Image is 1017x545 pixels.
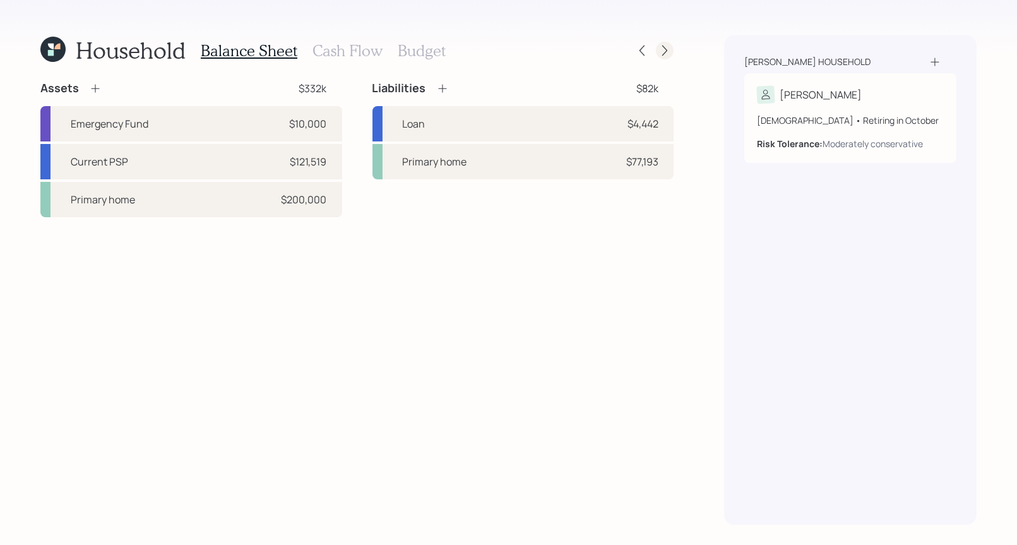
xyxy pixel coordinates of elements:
div: Emergency Fund [71,116,148,131]
div: Primary home [403,154,467,169]
h3: Budget [398,42,446,60]
b: Risk Tolerance: [757,138,823,150]
div: Loan [403,116,425,131]
h1: Household [76,37,186,64]
div: $4,442 [627,116,658,131]
div: $332k [299,81,327,96]
div: $10,000 [290,116,327,131]
div: $121,519 [290,154,327,169]
div: [PERSON_NAME] household [744,56,871,68]
div: [PERSON_NAME] [780,87,862,102]
h3: Cash Flow [312,42,383,60]
h4: Assets [40,81,79,95]
h4: Liabilities [372,81,426,95]
div: Primary home [71,192,135,207]
div: $77,193 [626,154,658,169]
div: [DEMOGRAPHIC_DATA] • Retiring in October [757,114,944,127]
div: Current PSP [71,154,128,169]
div: $82k [636,81,658,96]
div: $200,000 [282,192,327,207]
div: Moderately conservative [823,137,923,150]
h3: Balance Sheet [201,42,297,60]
